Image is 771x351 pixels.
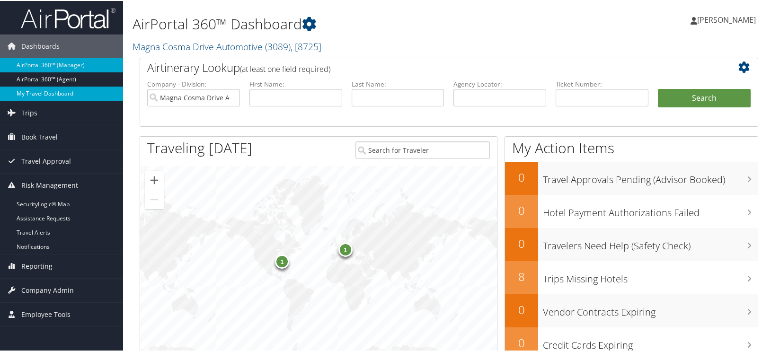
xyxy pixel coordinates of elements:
[505,194,758,227] a: 0Hotel Payment Authorizations Failed
[556,79,648,88] label: Ticket Number:
[453,79,546,88] label: Agency Locator:
[145,189,164,208] button: Zoom out
[543,167,758,185] h3: Travel Approvals Pending (Advisor Booked)
[355,140,490,158] input: Search for Traveler
[338,241,353,255] div: 1
[291,39,321,52] span: , [ 8725 ]
[21,124,58,148] span: Book Travel
[505,268,538,284] h2: 8
[275,254,289,268] div: 1
[505,260,758,293] a: 8Trips Missing Hotels
[21,34,60,57] span: Dashboards
[133,13,554,33] h1: AirPortal 360™ Dashboard
[21,149,71,172] span: Travel Approval
[147,137,252,157] h1: Traveling [DATE]
[505,227,758,260] a: 0Travelers Need Help (Safety Check)
[21,302,71,325] span: Employee Tools
[505,334,538,350] h2: 0
[505,202,538,218] h2: 0
[543,300,758,318] h3: Vendor Contracts Expiring
[133,39,321,52] a: Magna Cosma Drive Automotive
[505,168,538,184] h2: 0
[21,6,115,28] img: airportal-logo.png
[249,79,342,88] label: First Name:
[543,234,758,252] h3: Travelers Need Help (Safety Check)
[21,100,37,124] span: Trips
[543,267,758,285] h3: Trips Missing Hotels
[697,14,756,24] span: [PERSON_NAME]
[505,235,538,251] h2: 0
[21,278,74,301] span: Company Admin
[691,5,765,33] a: [PERSON_NAME]
[658,88,751,107] button: Search
[21,254,53,277] span: Reporting
[543,201,758,219] h3: Hotel Payment Authorizations Failed
[352,79,444,88] label: Last Name:
[145,170,164,189] button: Zoom in
[543,333,758,351] h3: Credit Cards Expiring
[147,79,240,88] label: Company - Division:
[240,63,330,73] span: (at least one field required)
[505,137,758,157] h1: My Action Items
[505,161,758,194] a: 0Travel Approvals Pending (Advisor Booked)
[21,173,78,196] span: Risk Management
[505,293,758,326] a: 0Vendor Contracts Expiring
[505,301,538,317] h2: 0
[265,39,291,52] span: ( 3089 )
[147,59,699,75] h2: Airtinerary Lookup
